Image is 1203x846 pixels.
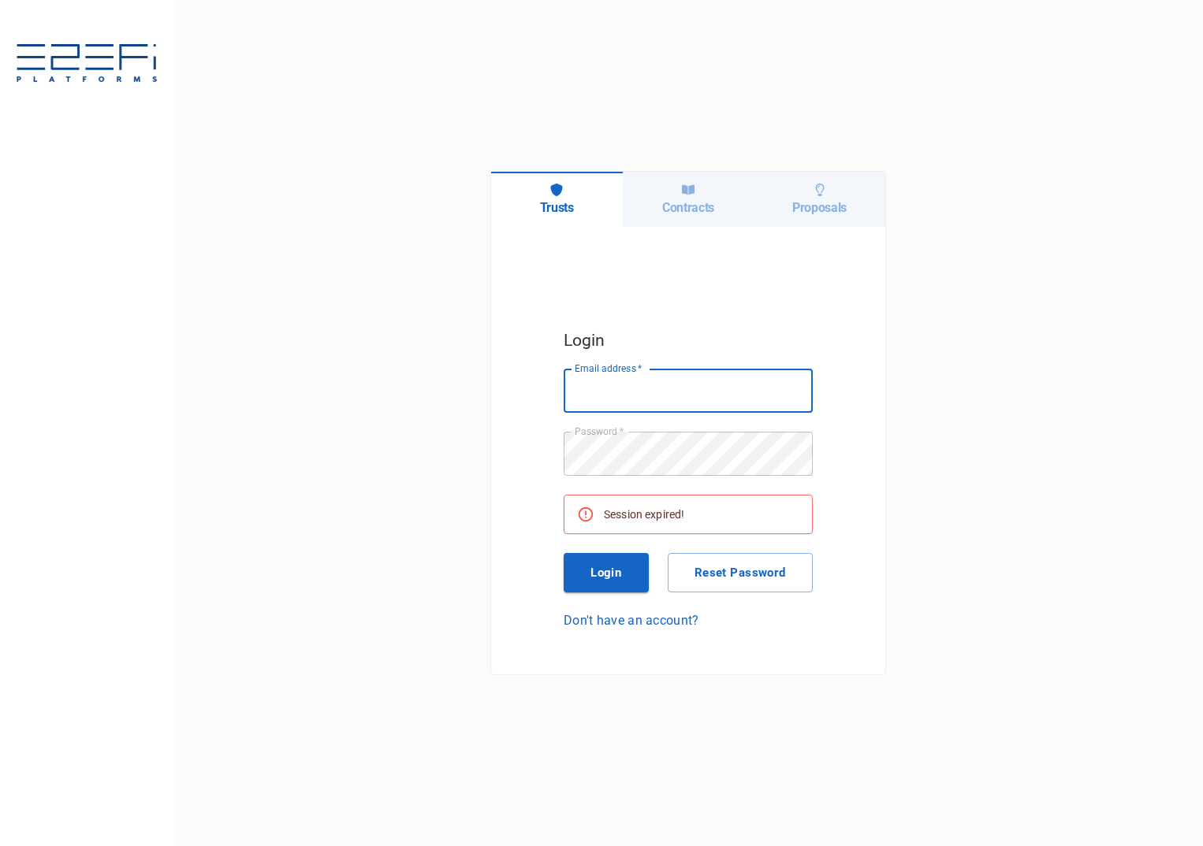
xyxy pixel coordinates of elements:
[604,500,684,529] div: Session expired!
[575,425,624,438] label: Password
[564,611,813,629] a: Don't have an account?
[792,200,847,215] h6: Proposals
[668,553,813,592] button: Reset Password
[540,200,574,215] h6: Trusts
[16,44,158,85] img: E2EFiPLATFORMS-7f06cbf9.svg
[575,362,642,375] label: Email address
[662,200,714,215] h6: Contracts
[564,327,813,354] h5: Login
[564,553,649,592] button: Login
